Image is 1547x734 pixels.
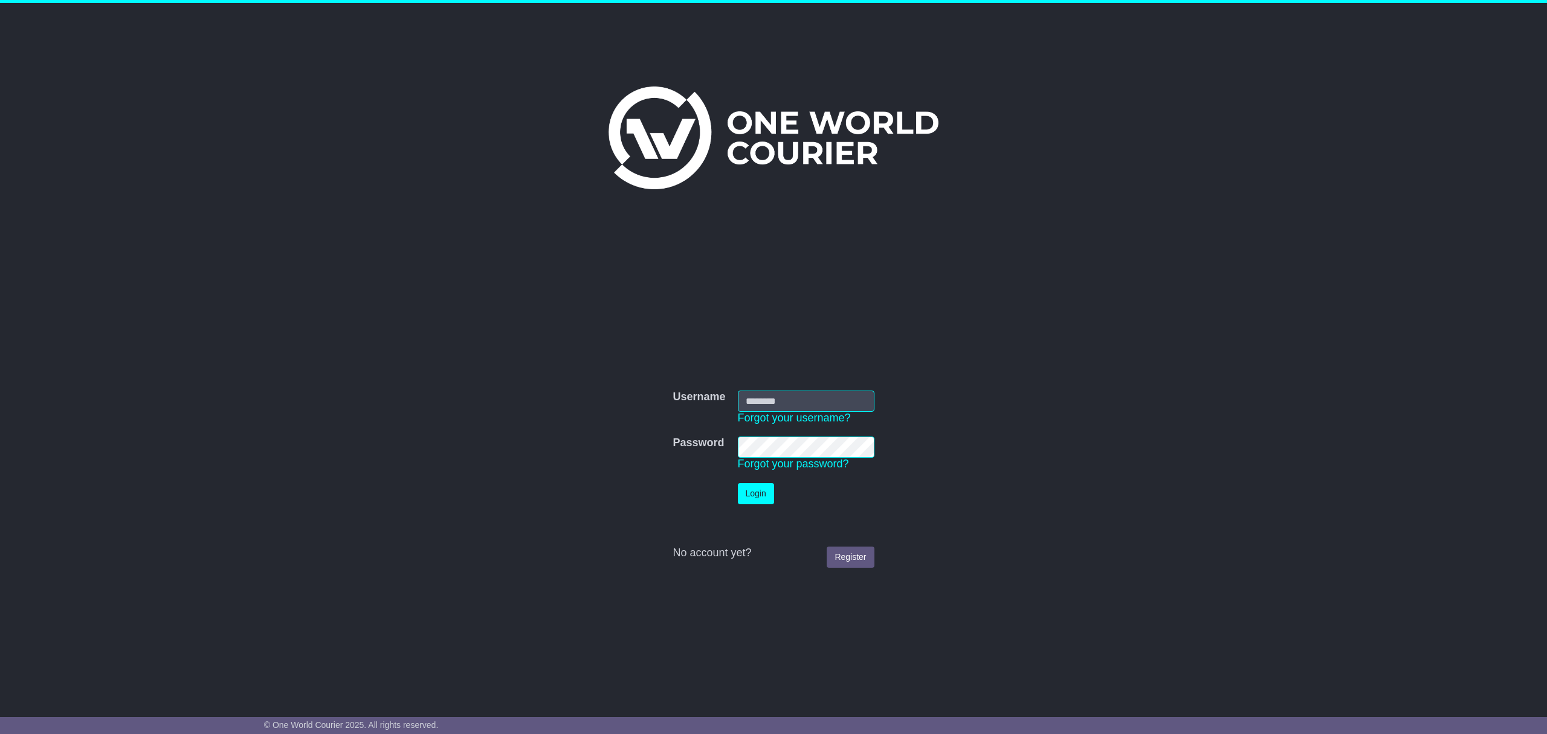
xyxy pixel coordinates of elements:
[609,86,938,189] img: One World
[673,437,724,450] label: Password
[264,720,439,730] span: © One World Courier 2025. All rights reserved.
[738,483,774,504] button: Login
[673,391,725,404] label: Username
[738,458,849,470] a: Forgot your password?
[738,412,851,424] a: Forgot your username?
[673,547,874,560] div: No account yet?
[827,547,874,568] a: Register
